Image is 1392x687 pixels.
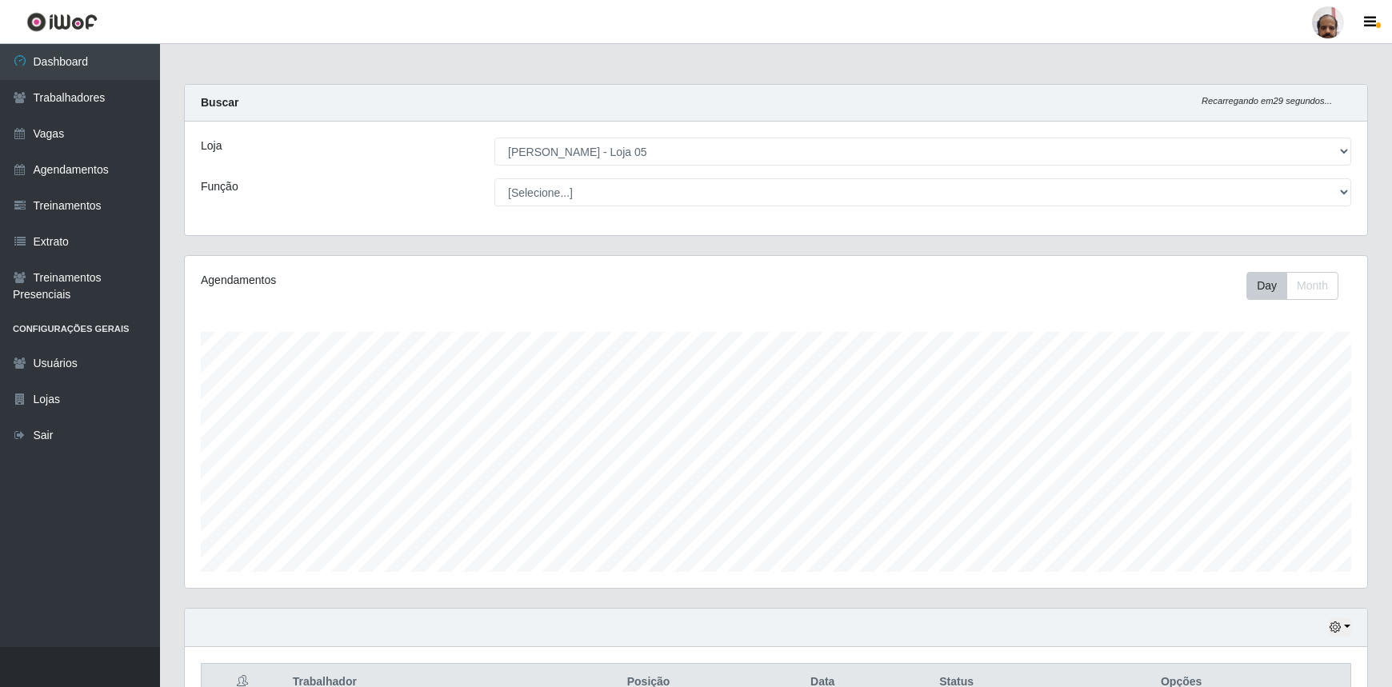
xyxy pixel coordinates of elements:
label: Loja [201,138,222,154]
div: Agendamentos [201,272,666,289]
button: Day [1246,272,1287,300]
label: Função [201,178,238,195]
div: Toolbar with button groups [1246,272,1351,300]
img: CoreUI Logo [26,12,98,32]
div: First group [1246,272,1338,300]
i: Recarregando em 29 segundos... [1202,96,1332,106]
strong: Buscar [201,96,238,109]
button: Month [1286,272,1338,300]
